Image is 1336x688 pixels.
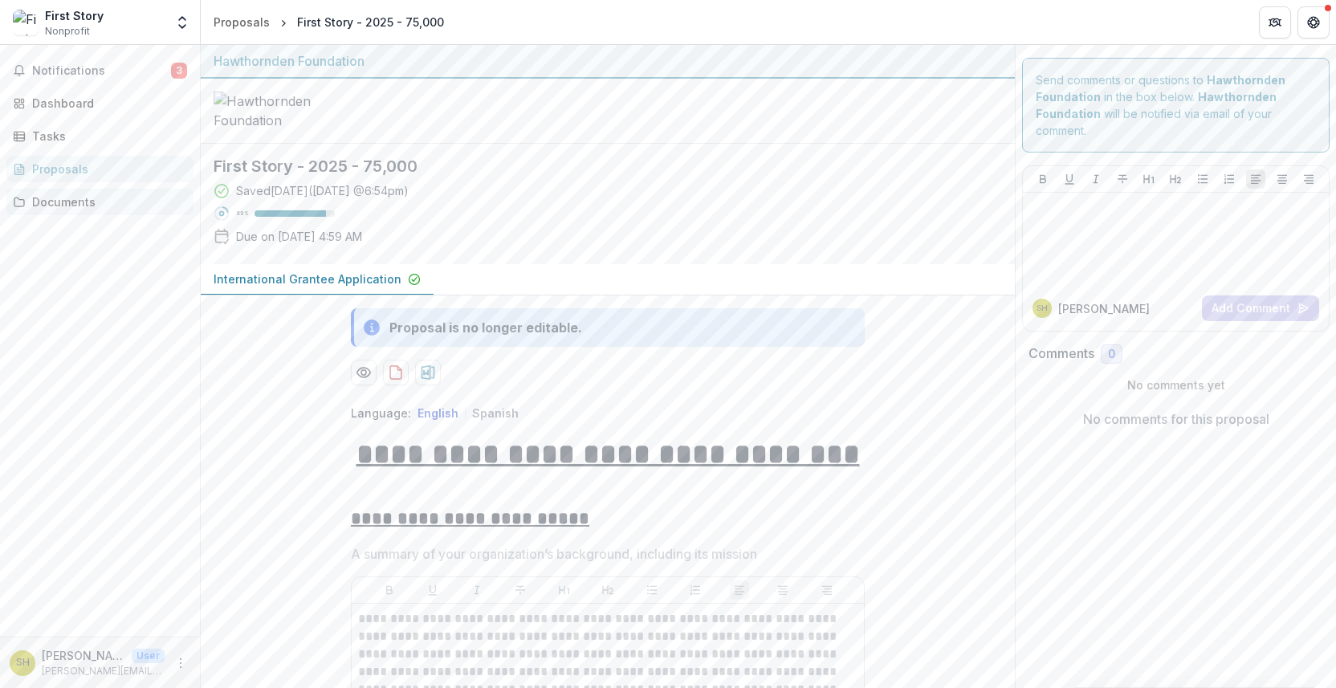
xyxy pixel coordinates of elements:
[1166,169,1185,189] button: Heading 2
[351,405,411,421] p: Language:
[32,64,171,78] span: Notifications
[383,360,409,385] button: download-proposal
[1259,6,1291,39] button: Partners
[6,156,193,182] a: Proposals
[13,10,39,35] img: First Story
[730,580,749,600] button: Align Left
[380,580,399,600] button: Bold
[467,580,487,600] button: Italicize
[598,580,617,600] button: Heading 2
[45,7,104,24] div: First Story
[686,580,705,600] button: Ordered List
[214,51,1002,71] div: Hawthornden Foundation
[472,406,519,420] button: Spanish
[171,653,190,673] button: More
[511,580,530,600] button: Strike
[297,14,444,31] div: First Story - 2025 - 75,000
[6,90,193,116] a: Dashboard
[6,123,193,149] a: Tasks
[1297,6,1330,39] button: Get Help
[1083,409,1269,429] p: No comments for this proposal
[555,580,574,600] button: Heading 1
[1220,169,1239,189] button: Ordered List
[1028,377,1323,393] p: No comments yet
[773,580,792,600] button: Align Center
[207,10,276,34] a: Proposals
[214,157,976,176] h2: First Story - 2025 - 75,000
[417,406,458,420] button: English
[1299,169,1318,189] button: Align Right
[1193,169,1212,189] button: Bullet List
[6,58,193,83] button: Notifications3
[1246,169,1265,189] button: Align Left
[207,10,450,34] nav: breadcrumb
[214,14,270,31] div: Proposals
[817,580,837,600] button: Align Right
[351,544,757,564] p: A summary of your organization’s background, including its mission
[236,228,362,245] p: Due on [DATE] 4:59 AM
[1108,348,1115,361] span: 0
[415,360,441,385] button: download-proposal
[6,189,193,215] a: Documents
[171,6,193,39] button: Open entity switcher
[214,92,374,130] img: Hawthornden Foundation
[1060,169,1079,189] button: Underline
[32,193,181,210] div: Documents
[351,360,377,385] button: Preview 067c79c1-3931-493f-b046-338f5896a40e-1.pdf
[1202,295,1319,321] button: Add Comment
[1022,58,1330,153] div: Send comments or questions to in the box below. will be notified via email of your comment.
[1028,346,1094,361] h2: Comments
[236,182,409,199] div: Saved [DATE] ( [DATE] @ 6:54pm )
[1033,169,1053,189] button: Bold
[45,24,90,39] span: Nonprofit
[1273,169,1292,189] button: Align Center
[1086,169,1106,189] button: Italicize
[32,128,181,145] div: Tasks
[32,161,181,177] div: Proposals
[42,647,125,664] p: [PERSON_NAME]
[389,318,582,337] div: Proposal is no longer editable.
[1139,169,1159,189] button: Heading 1
[42,664,165,678] p: [PERSON_NAME][EMAIL_ADDRESS][DOMAIN_NAME]
[214,271,401,287] p: International Grantee Application
[1113,169,1132,189] button: Strike
[171,63,187,79] span: 3
[1037,304,1048,312] div: Sophie Hiscock
[32,95,181,112] div: Dashboard
[16,657,30,668] div: Sophie Hiscock
[642,580,662,600] button: Bullet List
[423,580,442,600] button: Underline
[236,208,248,219] p: 89 %
[1058,300,1150,317] p: [PERSON_NAME]
[132,649,165,663] p: User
